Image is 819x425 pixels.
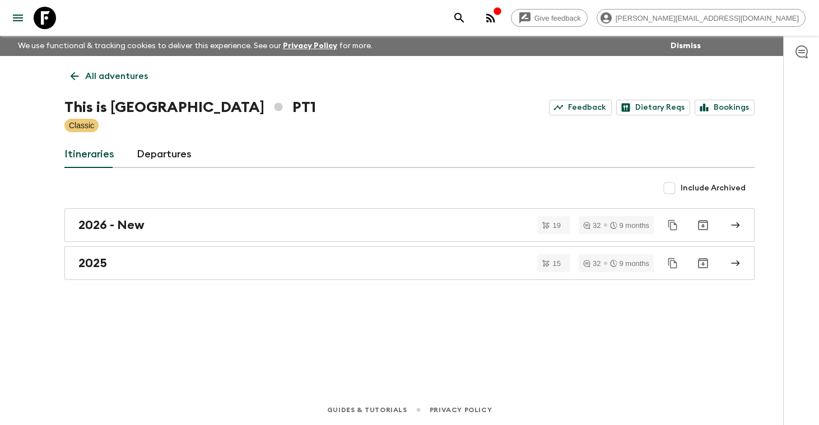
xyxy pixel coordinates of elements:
[64,96,316,119] h1: This is [GEOGRAPHIC_DATA] PT1
[448,7,471,29] button: search adventures
[692,252,714,274] button: Archive
[663,253,683,273] button: Duplicate
[327,404,407,416] a: Guides & Tutorials
[681,183,746,194] span: Include Archived
[528,14,587,22] span: Give feedback
[64,246,755,280] a: 2025
[430,404,492,416] a: Privacy Policy
[7,7,29,29] button: menu
[511,9,588,27] a: Give feedback
[668,38,704,54] button: Dismiss
[695,100,755,115] a: Bookings
[13,36,377,56] p: We use functional & tracking cookies to deliver this experience. See our for more.
[616,100,690,115] a: Dietary Reqs
[64,65,154,87] a: All adventures
[692,214,714,236] button: Archive
[64,208,755,242] a: 2026 - New
[583,260,601,267] div: 32
[549,100,612,115] a: Feedback
[597,9,806,27] div: [PERSON_NAME][EMAIL_ADDRESS][DOMAIN_NAME]
[137,141,192,168] a: Departures
[546,260,567,267] span: 15
[78,218,145,232] h2: 2026 - New
[69,120,94,131] p: Classic
[610,260,649,267] div: 9 months
[85,69,148,83] p: All adventures
[283,42,337,50] a: Privacy Policy
[609,14,805,22] span: [PERSON_NAME][EMAIL_ADDRESS][DOMAIN_NAME]
[663,215,683,235] button: Duplicate
[610,222,649,229] div: 9 months
[64,141,114,168] a: Itineraries
[78,256,107,270] h2: 2025
[583,222,601,229] div: 32
[546,222,567,229] span: 19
